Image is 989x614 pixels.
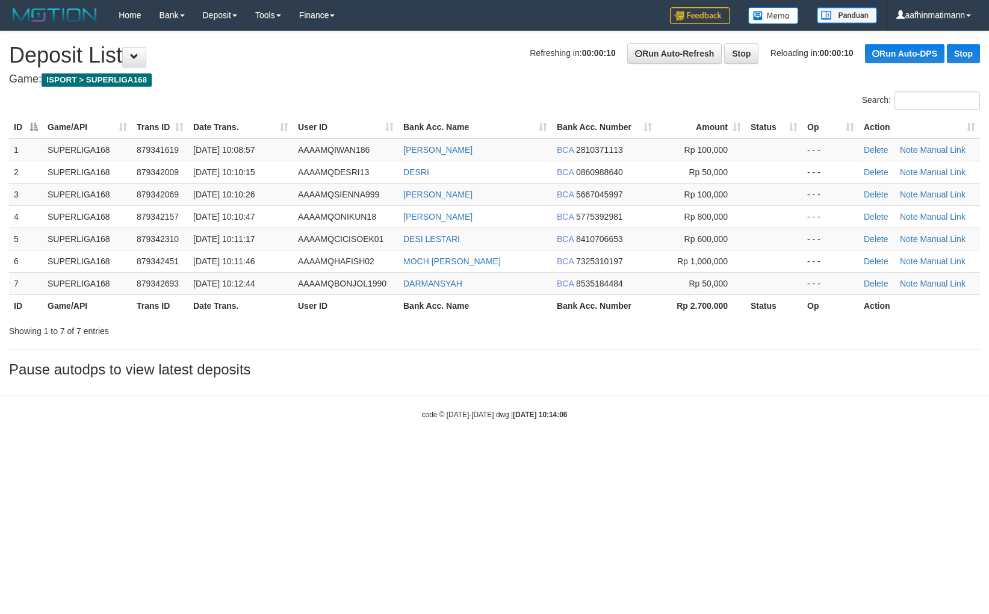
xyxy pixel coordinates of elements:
span: Copy 7325310197 to clipboard [576,256,623,266]
span: BCA [557,279,574,288]
span: AAAAMQCICISOEK01 [298,234,383,244]
a: Delete [864,256,888,266]
th: Rp 2.700.000 [657,294,746,317]
td: 4 [9,205,43,228]
strong: [DATE] 10:14:06 [513,411,567,419]
a: Note [900,145,918,155]
td: SUPERLIGA168 [43,138,132,161]
span: Rp 100,000 [684,145,728,155]
span: Rp 50,000 [689,167,728,177]
img: panduan.png [817,7,877,23]
td: - - - [802,183,859,205]
td: - - - [802,205,859,228]
span: AAAAMQBONJOL1990 [298,279,386,288]
th: Game/API [43,294,132,317]
span: Copy 8535184484 to clipboard [576,279,623,288]
span: Copy 8410706653 to clipboard [576,234,623,244]
span: [DATE] 10:10:15 [193,167,255,177]
a: Manual Link [920,212,966,222]
span: Rp 800,000 [684,212,728,222]
a: MOCH [PERSON_NAME] [403,256,501,266]
a: [PERSON_NAME] [403,212,473,222]
span: BCA [557,167,574,177]
th: Bank Acc. Name [398,294,552,317]
small: code © [DATE]-[DATE] dwg | [422,411,568,419]
span: Rp 100,000 [684,190,728,199]
td: 5 [9,228,43,250]
span: AAAAMQHAFISH02 [298,256,374,266]
span: Rp 1,000,000 [677,256,728,266]
span: BCA [557,145,574,155]
span: BCA [557,190,574,199]
th: ID [9,294,43,317]
strong: 00:00:10 [820,48,854,58]
td: - - - [802,138,859,161]
td: SUPERLIGA168 [43,183,132,205]
img: MOTION_logo.png [9,6,101,24]
span: 879341619 [137,145,179,155]
a: Delete [864,190,888,199]
span: Reloading in: [770,48,854,58]
div: Showing 1 to 7 of 7 entries [9,320,403,337]
span: [DATE] 10:08:57 [193,145,255,155]
th: ID: activate to sort column descending [9,116,43,138]
a: Manual Link [920,279,966,288]
a: Manual Link [920,256,966,266]
span: 879342310 [137,234,179,244]
a: Stop [724,43,758,64]
th: Op [802,294,859,317]
a: Note [900,212,918,222]
a: Manual Link [920,145,966,155]
th: Date Trans.: activate to sort column ascending [188,116,293,138]
span: BCA [557,256,574,266]
th: Game/API: activate to sort column ascending [43,116,132,138]
a: DARMANSYAH [403,279,462,288]
td: SUPERLIGA168 [43,272,132,294]
a: [PERSON_NAME] [403,190,473,199]
th: Action [859,294,980,317]
a: Note [900,256,918,266]
td: SUPERLIGA168 [43,161,132,183]
th: Bank Acc. Number: activate to sort column ascending [552,116,657,138]
span: Copy 5667045997 to clipboard [576,190,623,199]
td: - - - [802,272,859,294]
a: Delete [864,167,888,177]
th: Trans ID [132,294,188,317]
span: [DATE] 10:12:44 [193,279,255,288]
th: Status: activate to sort column ascending [746,116,802,138]
span: AAAAMQONIKUN18 [298,212,376,222]
th: Amount: activate to sort column ascending [657,116,746,138]
a: DESRI [403,167,429,177]
span: AAAAMQIWAN186 [298,145,370,155]
a: Stop [947,44,980,63]
td: - - - [802,161,859,183]
span: [DATE] 10:10:26 [193,190,255,199]
td: 1 [9,138,43,161]
th: User ID: activate to sort column ascending [293,116,398,138]
td: 3 [9,183,43,205]
th: Status [746,294,802,317]
span: ISPORT > SUPERLIGA168 [42,73,152,87]
span: AAAAMQDESRI13 [298,167,369,177]
span: 879342009 [137,167,179,177]
th: User ID [293,294,398,317]
th: Trans ID: activate to sort column ascending [132,116,188,138]
a: Delete [864,145,888,155]
a: DESI LESTARI [403,234,460,244]
span: Copy 5775392981 to clipboard [576,212,623,222]
img: Feedback.jpg [670,7,730,24]
h3: Pause autodps to view latest deposits [9,362,980,377]
td: SUPERLIGA168 [43,205,132,228]
input: Search: [894,91,980,110]
label: Search: [862,91,980,110]
span: Rp 50,000 [689,279,728,288]
span: 879342157 [137,212,179,222]
a: Note [900,167,918,177]
td: 7 [9,272,43,294]
span: Copy 0860988640 to clipboard [576,167,623,177]
a: Run Auto-Refresh [627,43,722,64]
th: Action: activate to sort column ascending [859,116,980,138]
a: Note [900,234,918,244]
a: Run Auto-DPS [865,44,944,63]
a: Manual Link [920,167,966,177]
